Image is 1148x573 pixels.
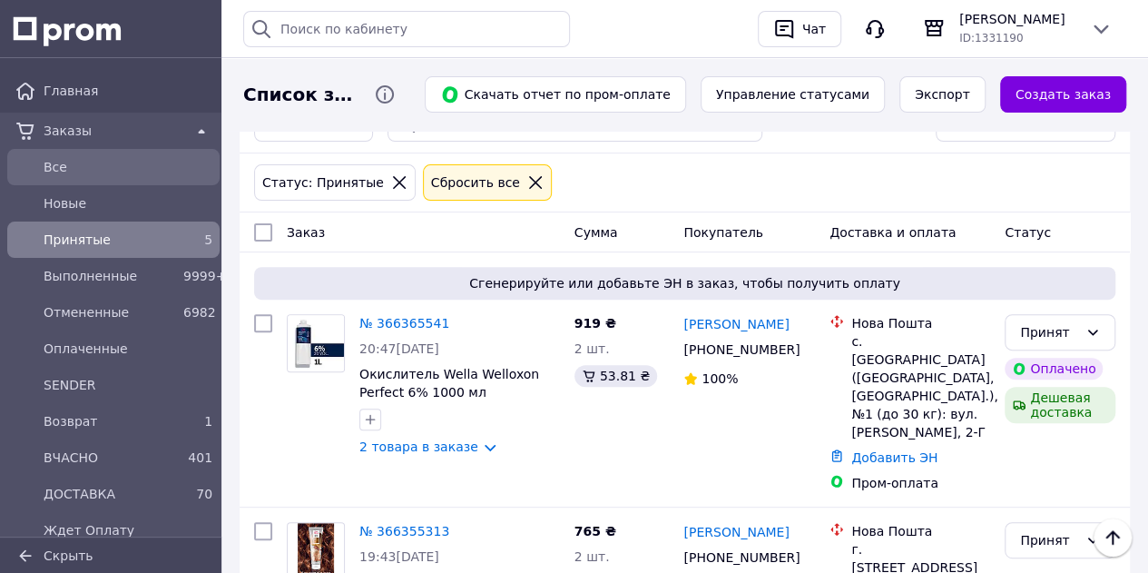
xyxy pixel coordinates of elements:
span: Покупатель [683,225,763,240]
button: Скачать отчет по пром-оплате [425,76,686,113]
a: Добавить ЭН [851,450,937,465]
span: Принятые [44,231,176,249]
span: 70 [196,487,212,501]
span: 20:47[DATE] [359,341,439,356]
div: Принят [1020,322,1078,342]
div: Дешевая доставка [1005,387,1115,423]
span: 2 шт. [574,341,610,356]
span: Новые [44,194,212,212]
button: Наверх [1094,519,1132,557]
span: Главная [44,82,212,100]
span: ВЧАСНО [44,449,176,467]
span: Сгенерируйте или добавьте ЭН в заказ, чтобы получить оплату [261,274,1108,292]
span: Выполненные [44,267,176,285]
div: Нова Пошта [851,522,990,540]
div: 53.81 ₴ [574,365,657,387]
span: 19:43[DATE] [359,549,439,564]
a: Создать заказ [1000,76,1126,113]
input: Поиск по кабинету [243,11,570,47]
span: Заказы [44,122,183,140]
button: Экспорт [899,76,986,113]
span: [PHONE_NUMBER] [683,550,800,565]
span: [PHONE_NUMBER] [683,342,800,357]
span: Сумма [574,225,618,240]
a: Окислитель Wella Welloxon Perfect 6% 1000 мл [359,367,539,400]
span: Список заказов [243,82,359,108]
span: Возврат [44,412,176,430]
span: 1 [204,414,212,429]
div: Пром-оплата [851,474,990,492]
span: Отмененные [44,303,176,321]
span: 5 [204,232,212,247]
a: Фото товару [287,314,345,372]
span: 401 [188,450,212,465]
span: Оплаченные [44,340,212,358]
div: Нова Пошта [851,314,990,332]
span: Доставка и оплата [829,225,956,240]
span: ID: 1331190 [959,32,1023,44]
span: 765 ₴ [574,524,616,538]
span: ДОСТАВКА [44,485,176,503]
div: Статус: Принятые [259,173,388,193]
span: 6982 [183,305,216,320]
span: Скрыть [44,548,93,563]
span: 2 шт. [574,549,610,564]
div: Сбросить все [427,173,524,193]
button: Управление статусами [701,76,885,113]
a: № 366355313 [359,524,449,538]
span: Заказ [287,225,325,240]
img: Фото товару [288,315,344,371]
span: SENDER [44,376,212,394]
button: Чат [758,11,841,47]
a: [PERSON_NAME] [683,523,789,541]
a: № 366365541 [359,316,449,331]
span: [PERSON_NAME] [959,10,1075,28]
div: с. [GEOGRAPHIC_DATA] ([GEOGRAPHIC_DATA], [GEOGRAPHIC_DATA].), №1 (до 30 кг): вул. [PERSON_NAME], 2-Г [851,332,990,441]
div: Чат [799,15,829,43]
div: Принят [1020,530,1078,550]
span: Все [44,158,212,176]
a: [PERSON_NAME] [683,315,789,333]
span: 9999+ [183,269,226,283]
span: 919 ₴ [574,316,616,331]
div: Оплачено [1005,358,1103,380]
span: 100% [702,371,738,386]
a: 2 товара в заказе [359,440,478,454]
span: Статус [1005,225,1051,240]
span: Ждет Оплату [44,521,212,539]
